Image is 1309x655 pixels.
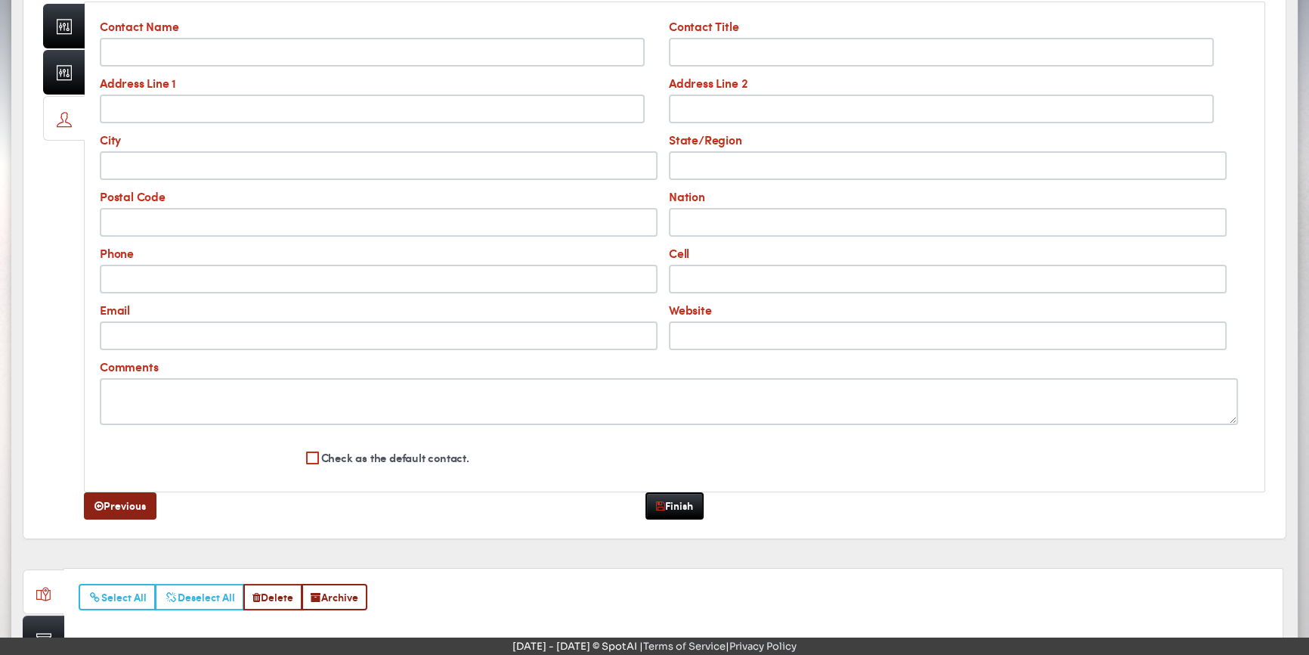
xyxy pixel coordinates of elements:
[664,74,1220,95] label: Address Line 2
[84,492,156,520] a: Previous
[94,188,664,208] label: Postal Code
[94,244,664,265] label: Phone
[664,244,1233,265] label: Cell
[645,492,704,520] a: Finish
[643,640,726,653] a: Terms of Service
[94,74,651,95] label: Address Line 1
[155,584,244,610] button: Deselect All
[664,301,1233,321] label: Website
[94,301,664,321] label: Email
[302,584,367,610] button: Archive
[729,640,797,653] a: Privacy Policy
[321,449,469,469] label: Check as the default contact.
[664,131,1233,151] label: State/Region
[94,17,651,38] label: Contact Name
[94,131,664,151] label: City
[664,17,1220,38] label: Contact Title
[664,188,1233,208] label: Nation
[94,358,1244,378] label: Comments
[79,584,156,610] button: Select All
[243,584,302,610] button: Delete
